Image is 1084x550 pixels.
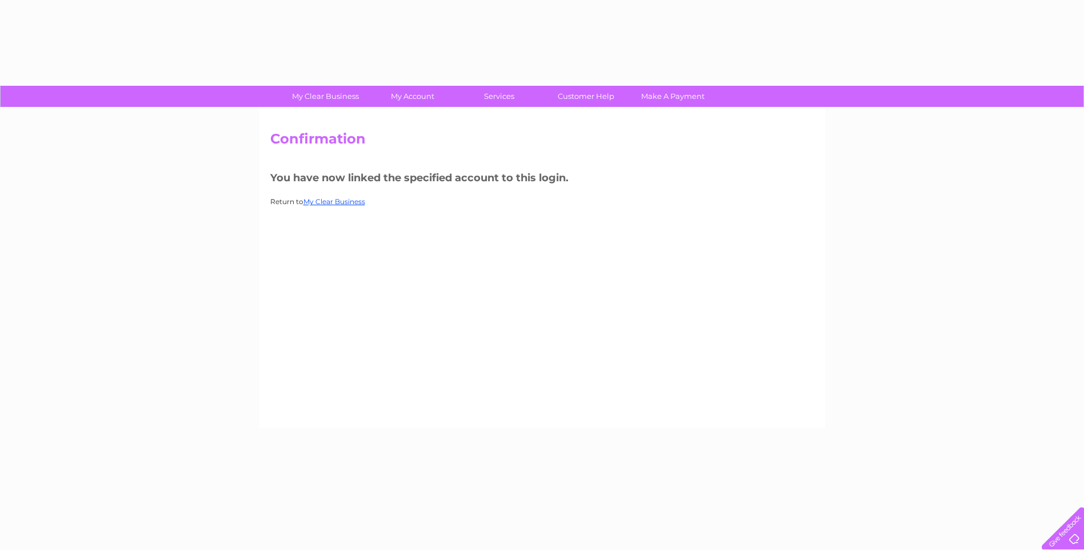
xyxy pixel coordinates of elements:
h3: You have now linked the specified account to this login. [270,170,814,190]
h2: Confirmation [270,131,814,153]
a: Make A Payment [626,86,720,107]
a: Services [452,86,546,107]
a: Customer Help [539,86,633,107]
p: Return to [270,196,814,207]
a: My Account [365,86,459,107]
a: My Clear Business [278,86,373,107]
a: My Clear Business [303,197,365,206]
